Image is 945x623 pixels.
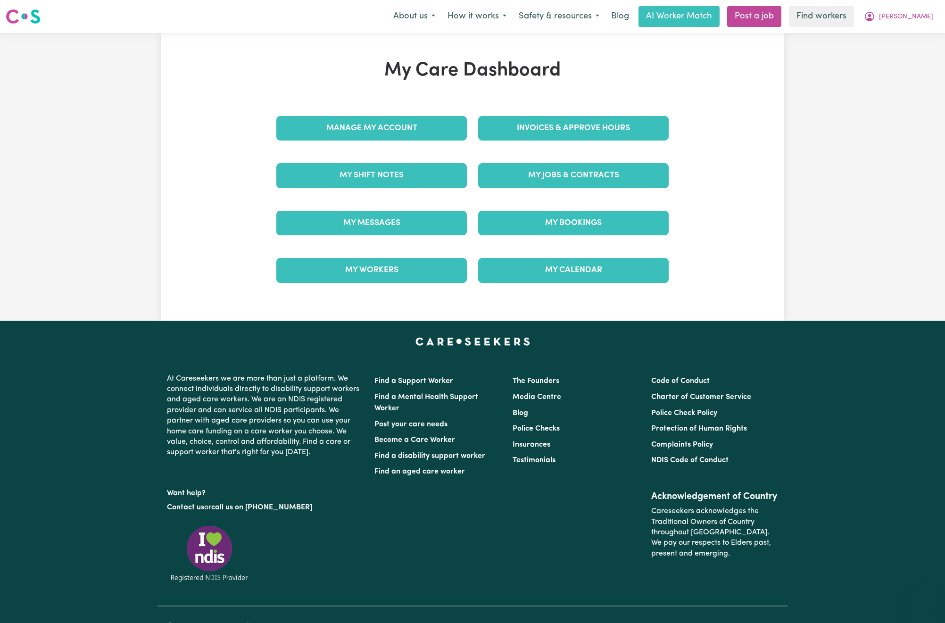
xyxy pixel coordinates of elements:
[374,436,455,444] a: Become a Care Worker
[879,12,933,22] span: [PERSON_NAME]
[513,441,550,449] a: Insurances
[513,425,560,432] a: Police Checks
[858,7,939,26] button: My Account
[167,370,363,462] p: At Careseekers we are more than just a platform. We connect individuals directly to disability su...
[167,498,363,516] p: or
[167,524,252,583] img: Registered NDIS provider
[513,7,605,26] button: Safety & resources
[651,377,710,385] a: Code of Conduct
[513,409,528,417] a: Blog
[276,258,467,282] a: My Workers
[638,6,720,27] a: AI Worker Match
[276,116,467,141] a: Manage My Account
[374,452,485,460] a: Find a disability support worker
[605,6,635,27] a: Blog
[276,163,467,188] a: My Shift Notes
[513,457,555,464] a: Testimonials
[167,484,363,498] p: Want help?
[374,468,465,475] a: Find an aged care worker
[789,6,854,27] a: Find workers
[478,116,669,141] a: Invoices & Approve Hours
[478,258,669,282] a: My Calendar
[651,441,713,449] a: Complaints Policy
[651,409,717,417] a: Police Check Policy
[276,211,467,235] a: My Messages
[441,7,513,26] button: How it works
[513,393,561,401] a: Media Centre
[651,457,729,464] a: NDIS Code of Conduct
[415,338,530,345] a: Careseekers home page
[167,504,204,511] a: Contact us
[651,491,778,502] h2: Acknowledgement of Country
[6,8,41,25] img: Careseekers logo
[374,393,478,412] a: Find a Mental Health Support Worker
[651,502,778,563] p: Careseekers acknowledges the Traditional Owners of Country throughout [GEOGRAPHIC_DATA]. We pay o...
[651,425,747,432] a: Protection of Human Rights
[478,211,669,235] a: My Bookings
[478,163,669,188] a: My Jobs & Contracts
[727,6,781,27] a: Post a job
[374,377,453,385] a: Find a Support Worker
[907,585,937,615] iframe: Button to launch messaging window
[6,6,41,27] a: Careseekers logo
[374,421,448,428] a: Post your care needs
[211,504,312,511] a: call us on [PHONE_NUMBER]
[387,7,441,26] button: About us
[271,59,674,82] h1: My Care Dashboard
[513,377,559,385] a: The Founders
[651,393,751,401] a: Charter of Customer Service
